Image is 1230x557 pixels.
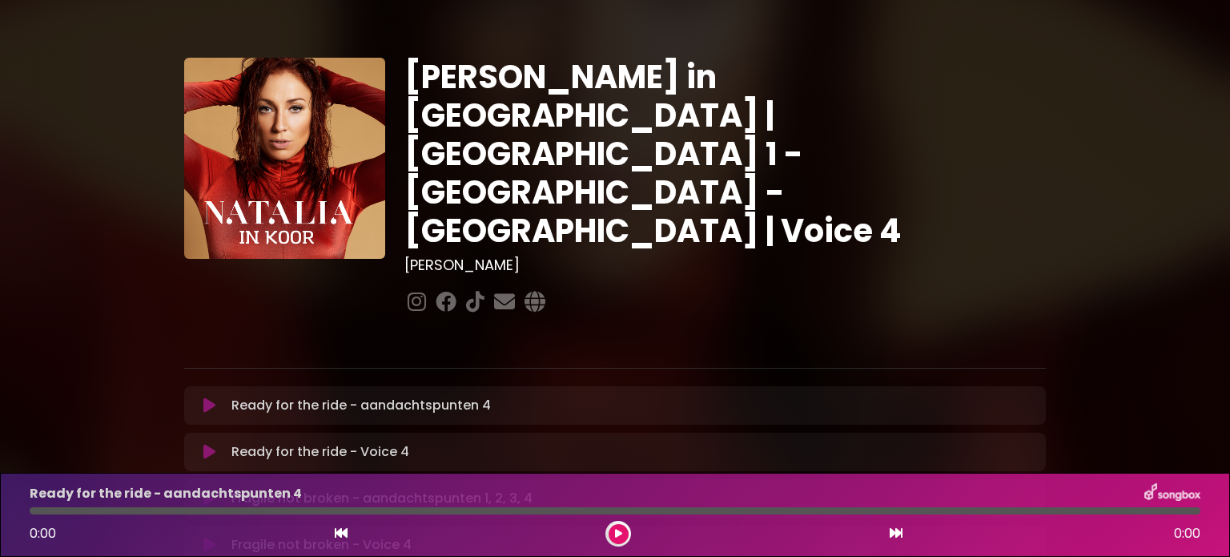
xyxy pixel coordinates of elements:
span: 0:00 [1174,524,1200,543]
img: songbox-logo-white.png [1144,483,1200,504]
span: 0:00 [30,524,56,543]
p: Ready for the ride - aandachtspunten 4 [231,396,491,415]
p: Ready for the ride - Voice 4 [231,442,409,462]
p: Ready for the ride - aandachtspunten 4 [30,484,302,503]
h1: [PERSON_NAME] in [GEOGRAPHIC_DATA] | [GEOGRAPHIC_DATA] 1 - [GEOGRAPHIC_DATA] - [GEOGRAPHIC_DATA] ... [404,58,1046,250]
h3: [PERSON_NAME] [404,256,1046,274]
img: YTVS25JmS9CLUqXqkEhs [184,58,385,259]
